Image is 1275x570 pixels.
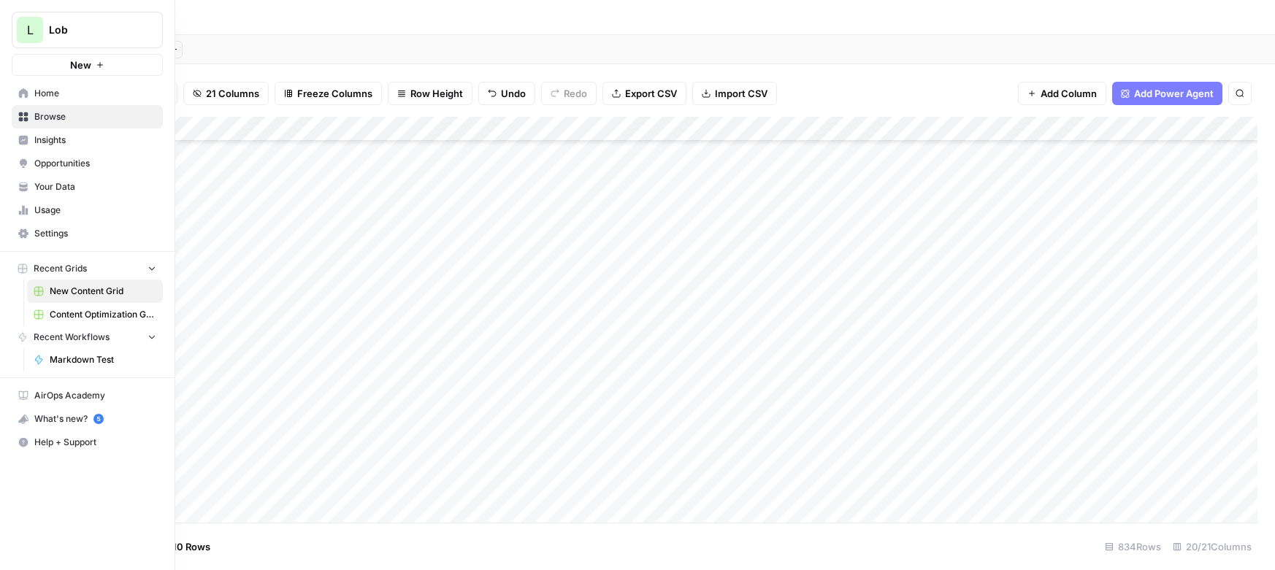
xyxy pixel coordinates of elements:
[12,222,163,245] a: Settings
[34,134,156,147] span: Insights
[34,436,156,449] span: Help + Support
[12,128,163,152] a: Insights
[12,105,163,128] a: Browse
[34,110,156,123] span: Browse
[1018,82,1106,105] button: Add Column
[1041,86,1097,101] span: Add Column
[388,82,472,105] button: Row Height
[50,308,156,321] span: Content Optimization Grid
[602,82,686,105] button: Export CSV
[152,539,210,554] span: Add 10 Rows
[501,86,526,101] span: Undo
[297,86,372,101] span: Freeze Columns
[27,21,34,39] span: L
[12,384,163,407] a: AirOps Academy
[50,353,156,366] span: Markdown Test
[1167,535,1257,558] div: 20/21 Columns
[34,331,110,344] span: Recent Workflows
[692,82,777,105] button: Import CSV
[34,87,156,100] span: Home
[12,82,163,105] a: Home
[715,86,767,101] span: Import CSV
[12,152,163,175] a: Opportunities
[183,82,269,105] button: 21 Columns
[34,157,156,170] span: Opportunities
[34,204,156,217] span: Usage
[12,408,162,430] div: What's new?
[93,414,104,424] a: 5
[50,285,156,298] span: New Content Grid
[96,415,100,423] text: 5
[34,180,156,193] span: Your Data
[12,258,163,280] button: Recent Grids
[541,82,597,105] button: Redo
[410,86,463,101] span: Row Height
[34,389,156,402] span: AirOps Academy
[12,431,163,454] button: Help + Support
[34,227,156,240] span: Settings
[564,86,587,101] span: Redo
[12,407,163,431] button: What's new? 5
[12,175,163,199] a: Your Data
[27,280,163,303] a: New Content Grid
[70,58,91,72] span: New
[478,82,535,105] button: Undo
[12,326,163,348] button: Recent Workflows
[12,199,163,222] a: Usage
[34,262,87,275] span: Recent Grids
[275,82,382,105] button: Freeze Columns
[27,303,163,326] a: Content Optimization Grid
[12,54,163,76] button: New
[27,348,163,371] a: Markdown Test
[1112,82,1222,105] button: Add Power Agent
[12,12,163,48] button: Workspace: Lob
[625,86,677,101] span: Export CSV
[206,86,259,101] span: 21 Columns
[1099,535,1167,558] div: 834 Rows
[1134,86,1214,101] span: Add Power Agent
[49,23,137,37] span: Lob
